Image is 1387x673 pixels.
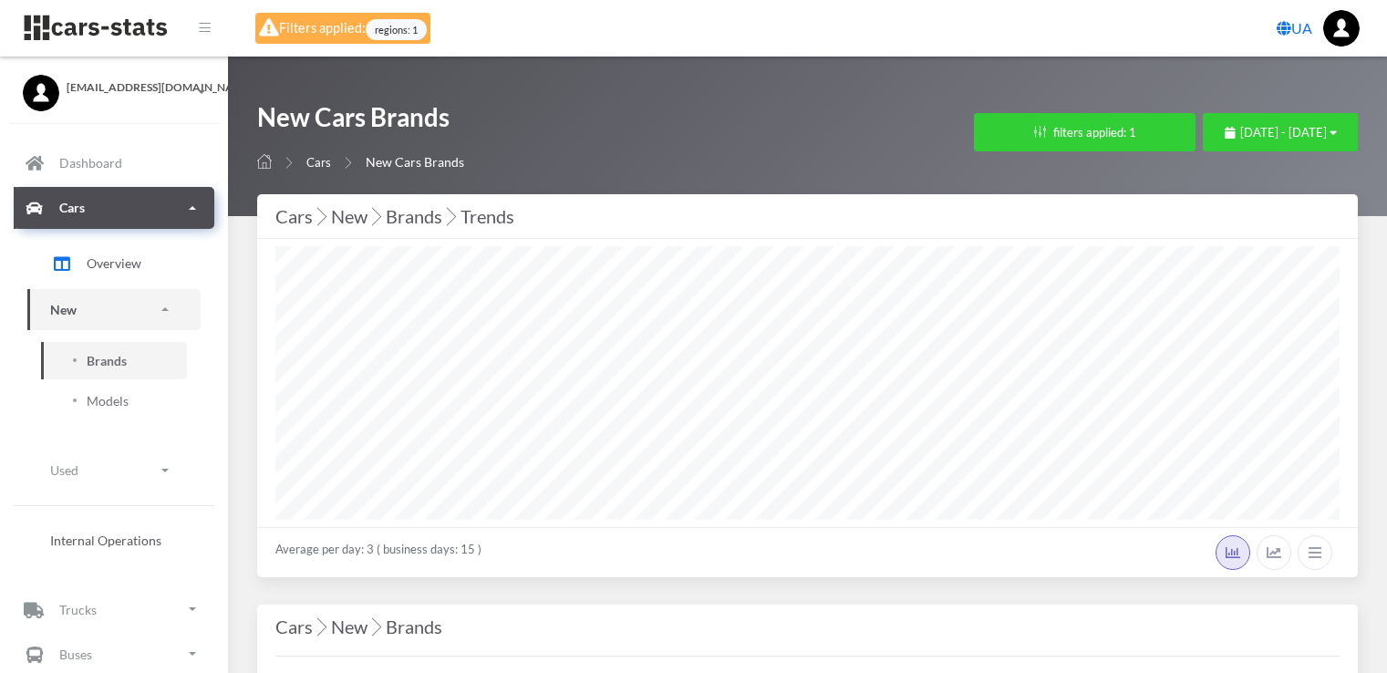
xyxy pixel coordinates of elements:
div: Average per day: 3 ( business days: 15 ) [257,527,1358,577]
div: Cars New Brands Trends [275,202,1340,231]
a: Overview [27,241,201,286]
p: New [50,298,77,321]
a: Trucks [14,588,214,630]
button: [DATE] - [DATE] [1203,113,1358,151]
span: [DATE] - [DATE] [1240,125,1327,140]
a: Cars [14,187,214,229]
p: Cars [59,196,85,219]
button: filters applied: 1 [974,113,1196,151]
span: Internal Operations [50,530,161,549]
img: navbar brand [23,14,169,42]
span: Overview [87,254,141,273]
span: Brands [87,351,127,370]
h1: New Cars Brands [257,100,464,143]
p: Used [50,459,78,481]
p: Trucks [59,598,97,621]
a: UA [1269,10,1320,47]
a: Dashboard [14,142,214,184]
p: Dashboard [59,151,122,174]
p: Buses [59,643,92,666]
a: New [27,289,201,330]
span: [EMAIL_ADDRESS][DOMAIN_NAME] [67,79,205,96]
img: ... [1323,10,1360,47]
a: Models [41,382,187,419]
a: Cars [306,155,331,170]
a: [EMAIL_ADDRESS][DOMAIN_NAME] [23,75,205,96]
span: Models [87,391,129,410]
a: Brands [41,342,187,379]
span: regions: 1 [366,19,427,40]
h4: Cars New Brands [275,612,1340,641]
a: Internal Operations [27,521,201,558]
div: Filters applied: [255,13,430,44]
span: New Cars Brands [366,154,464,170]
a: Used [27,450,201,491]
